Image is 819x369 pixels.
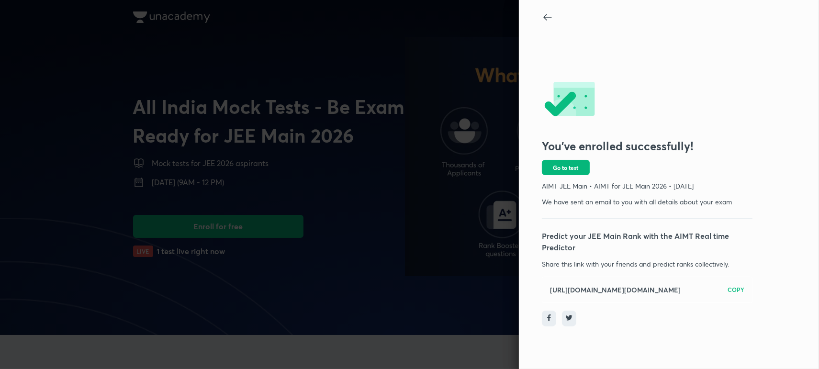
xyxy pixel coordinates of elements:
[542,160,590,175] button: Go to test
[542,181,752,191] p: AIMT JEE Main • AIMT for JEE Main 2026 • [DATE]
[542,230,752,253] p: Predict your JEE Main Rank with the AIMT Real time Predictor
[542,259,752,269] p: Share this link with your friends and predict ranks collectively.
[550,285,681,295] h6: [URL][DOMAIN_NAME][DOMAIN_NAME]
[542,82,596,118] img: -
[553,164,579,171] span: Go to test
[542,197,752,207] p: We have sent an email to you with all details about your exam
[728,285,744,294] h6: COPY
[542,139,752,153] h3: You’ve enrolled successfully!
